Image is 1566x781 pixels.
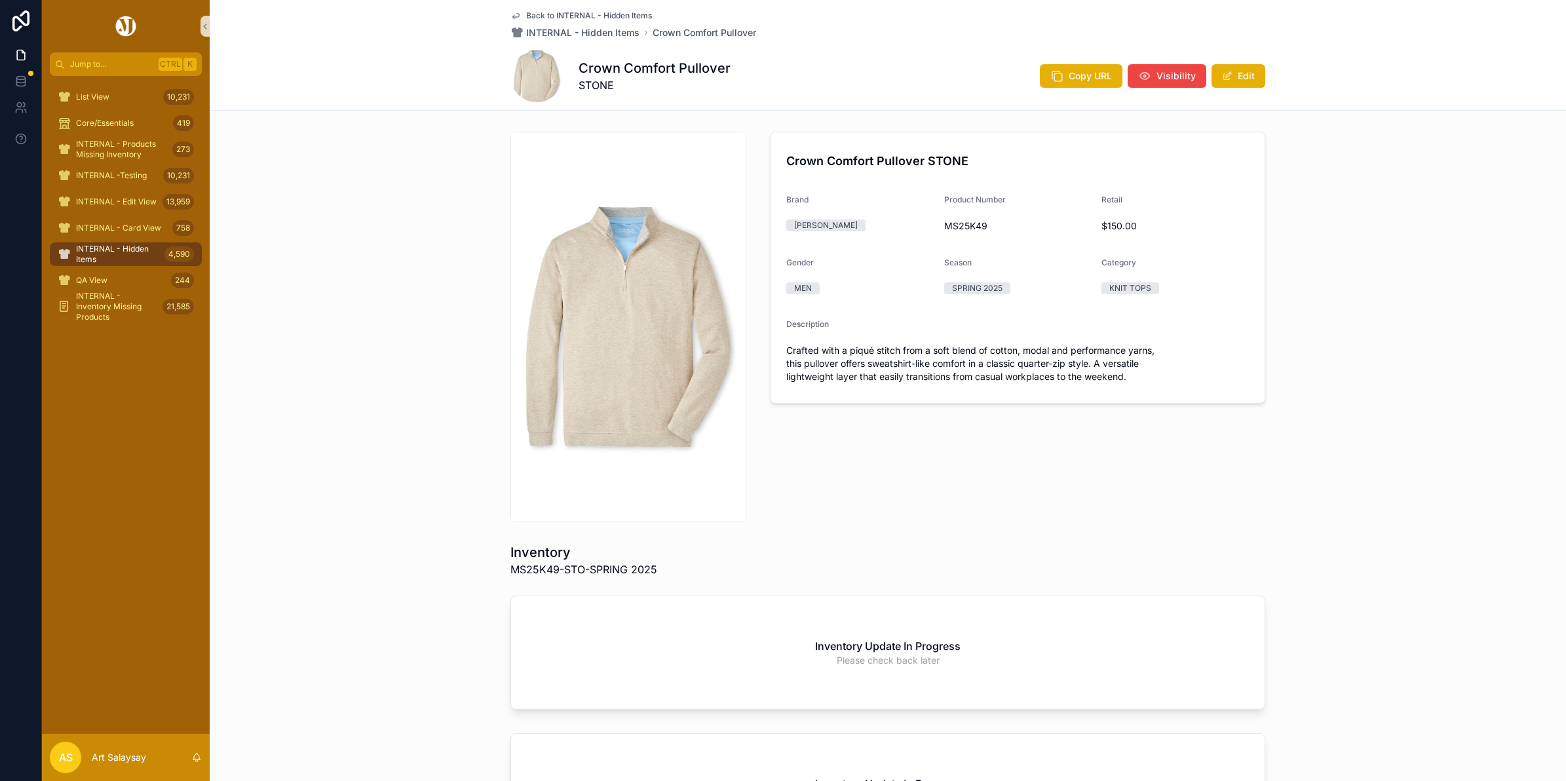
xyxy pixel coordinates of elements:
[113,16,138,37] img: App logo
[162,194,194,210] div: 13,959
[1212,64,1265,88] button: Edit
[92,751,146,764] p: Art Salaysay
[579,59,731,77] h1: Crown Comfort Pullover
[50,190,202,214] a: INTERNAL - Edit View13,959
[1101,219,1249,233] span: $150.00
[794,219,858,231] div: [PERSON_NAME]
[944,219,1092,233] span: MS25K49
[76,223,161,233] span: INTERNAL - Card View
[50,164,202,187] a: INTERNAL -Testing10,231
[510,562,657,577] span: MS25K49-STO-SPRING 2025
[162,299,194,314] div: 21,585
[952,282,1003,294] div: SPRING 2025
[50,111,202,135] a: Core/Essentials419
[76,244,159,265] span: INTERNAL - Hidden Items
[653,26,756,39] a: Crown Comfort Pullover
[510,26,640,39] a: INTERNAL - Hidden Items
[794,282,812,294] div: MEN
[526,10,652,21] span: Back to INTERNAL - Hidden Items
[786,257,814,267] span: Gender
[76,139,167,160] span: INTERNAL - Products Missing Inventory
[510,543,657,562] h1: Inventory
[815,638,961,654] h2: Inventory Update In Progress
[1069,69,1112,83] span: Copy URL
[944,195,1006,204] span: Product Number
[526,26,640,39] span: INTERNAL - Hidden Items
[1109,282,1151,294] div: KNIT TOPS
[50,269,202,292] a: QA View244
[511,182,746,471] img: MS25K49-STO.jpg
[50,216,202,240] a: INTERNAL - Card View758
[1156,69,1196,83] span: Visibility
[59,750,73,765] span: AS
[50,295,202,318] a: INTERNAL - Inventory Missing Products21,585
[171,273,194,288] div: 244
[1101,257,1136,267] span: Category
[1101,195,1122,204] span: Retail
[164,246,194,262] div: 4,590
[163,168,194,183] div: 10,231
[76,291,157,322] span: INTERNAL - Inventory Missing Products
[76,170,147,181] span: INTERNAL -Testing
[76,118,134,128] span: Core/Essentials
[579,77,731,93] span: STONE
[1128,64,1206,88] button: Visibility
[163,89,194,105] div: 10,231
[172,220,194,236] div: 758
[159,58,182,71] span: Ctrl
[510,10,652,21] a: Back to INTERNAL - Hidden Items
[786,195,809,204] span: Brand
[50,242,202,266] a: INTERNAL - Hidden Items4,590
[50,85,202,109] a: List View10,231
[70,59,153,69] span: Jump to...
[50,138,202,161] a: INTERNAL - Products Missing Inventory273
[173,115,194,131] div: 419
[172,142,194,157] div: 273
[786,344,1249,383] span: Crafted with a piqué stitch from a soft blend of cotton, modal and performance yarns, this pullov...
[185,59,195,69] span: K
[76,92,109,102] span: List View
[837,654,940,667] span: Please check back later
[42,76,210,335] div: scrollable content
[944,257,972,267] span: Season
[50,52,202,76] button: Jump to...CtrlK
[1040,64,1122,88] button: Copy URL
[76,197,157,207] span: INTERNAL - Edit View
[786,319,829,329] span: Description
[76,275,107,286] span: QA View
[786,152,1249,170] h4: Crown Comfort Pullover STONE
